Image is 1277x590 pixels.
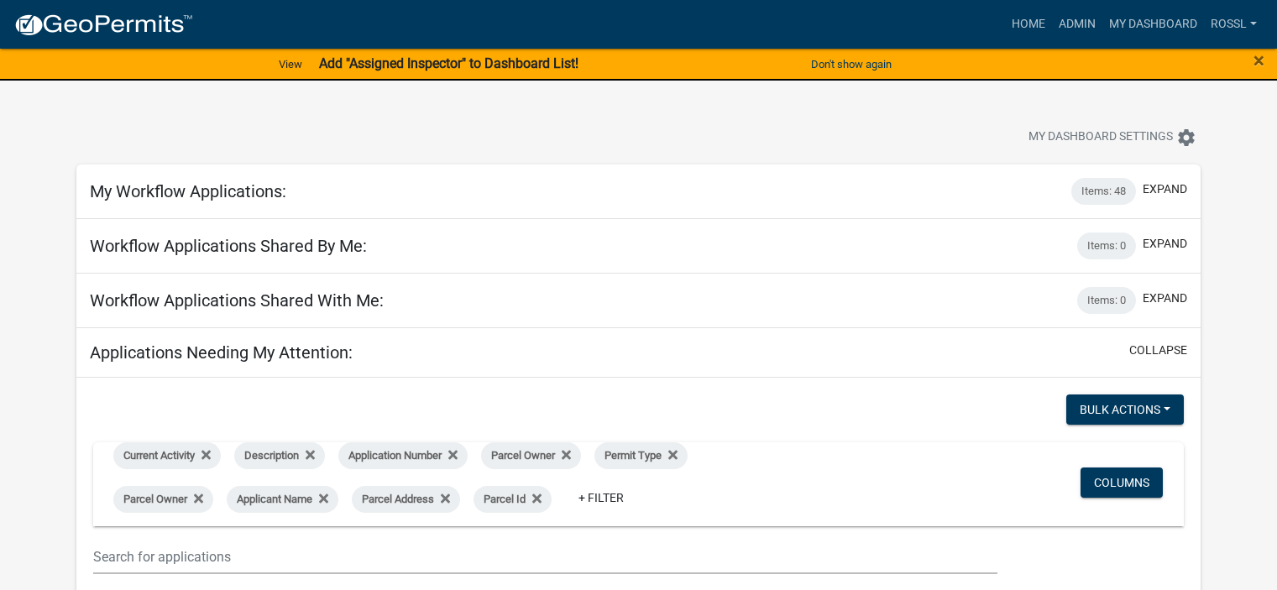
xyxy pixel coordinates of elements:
a: My Dashboard [1102,8,1204,40]
span: Description [244,449,299,462]
button: Close [1253,50,1264,70]
strong: Add "Assigned Inspector" to Dashboard List! [319,55,578,71]
button: Don't show again [804,50,898,78]
a: Admin [1052,8,1102,40]
div: Items: 0 [1077,287,1136,314]
button: Columns [1081,467,1163,498]
h5: My Workflow Applications: [90,181,286,201]
span: Parcel Owner [491,449,555,462]
input: Search for applications [93,540,997,574]
span: Parcel Owner [123,493,187,505]
a: + Filter [565,483,637,513]
span: × [1253,49,1264,72]
span: My Dashboard Settings [1028,128,1173,148]
i: settings [1176,128,1196,148]
h5: Workflow Applications Shared With Me: [90,290,384,311]
a: RossL [1204,8,1264,40]
span: Applicant Name [237,493,312,505]
span: Permit Type [604,449,662,462]
h5: Applications Needing My Attention: [90,342,353,363]
button: My Dashboard Settingssettings [1015,121,1210,154]
span: Current Activity [123,449,195,462]
button: collapse [1129,342,1187,359]
span: Parcel Address [362,493,434,505]
span: Parcel Id [484,493,526,505]
a: View [272,50,309,78]
button: expand [1143,290,1187,307]
h5: Workflow Applications Shared By Me: [90,236,367,256]
div: Items: 0 [1077,232,1136,259]
button: expand [1143,235,1187,253]
button: Bulk Actions [1066,394,1184,425]
button: expand [1143,180,1187,198]
div: Items: 48 [1071,178,1136,205]
span: Application Number [348,449,442,462]
a: Home [1005,8,1052,40]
